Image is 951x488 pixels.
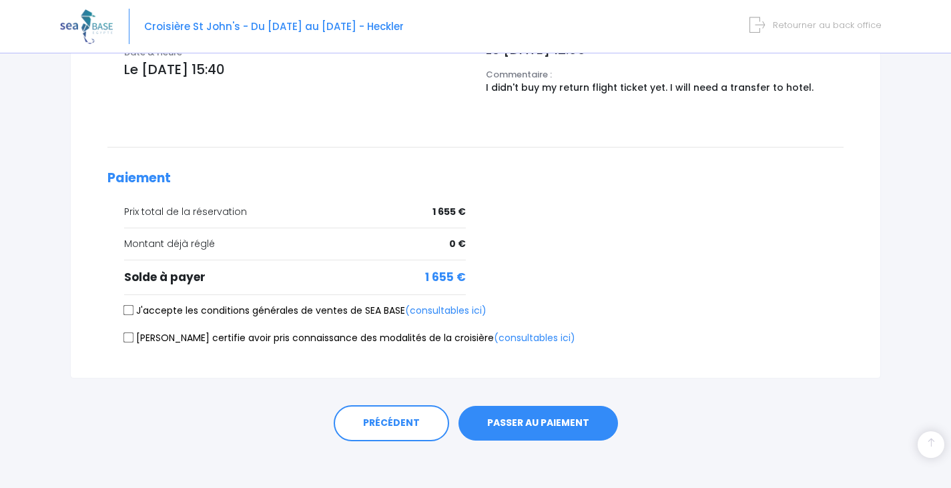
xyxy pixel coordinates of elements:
[124,59,466,79] p: Le [DATE] 15:40
[432,205,466,219] span: 1 655 €
[405,304,487,317] a: (consultables ici)
[425,269,466,286] span: 1 655 €
[144,19,404,33] span: Croisière St John's - Du [DATE] au [DATE] - Heckler
[124,304,487,318] label: J'accepte les conditions générales de ventes de SEA BASE
[123,332,134,343] input: [PERSON_NAME] certifie avoir pris connaissance des modalités de la croisière(consultables ici)
[486,68,552,81] span: Commentaire :
[458,406,618,441] button: PASSER AU PAIEMENT
[107,171,844,186] h2: Paiement
[486,81,844,95] p: I didn't buy my return flight ticket yet. I will need a transfer to hotel.
[124,269,466,286] div: Solde à payer
[124,205,466,219] div: Prix total de la réservation
[449,237,466,251] span: 0 €
[123,305,134,316] input: J'accepte les conditions générales de ventes de SEA BASE(consultables ici)
[773,19,882,31] span: Retourner au back office
[334,405,449,441] a: PRÉCÉDENT
[755,19,882,31] a: Retourner au back office
[124,237,466,251] div: Montant déjà réglé
[494,331,575,344] a: (consultables ici)
[124,331,575,345] label: [PERSON_NAME] certifie avoir pris connaissance des modalités de la croisière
